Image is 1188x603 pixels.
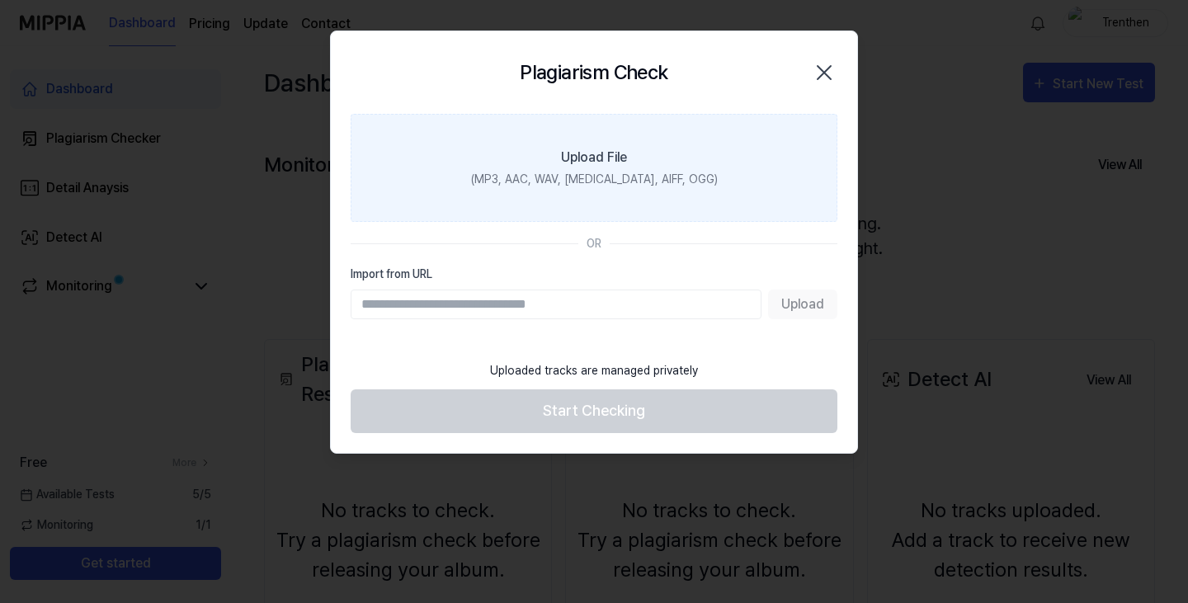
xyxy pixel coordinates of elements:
label: Import from URL [351,266,837,283]
div: OR [587,235,601,252]
h2: Plagiarism Check [520,58,667,87]
div: Upload File [561,148,627,167]
div: (MP3, AAC, WAV, [MEDICAL_DATA], AIFF, OGG) [471,171,718,188]
div: Uploaded tracks are managed privately [480,352,708,389]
